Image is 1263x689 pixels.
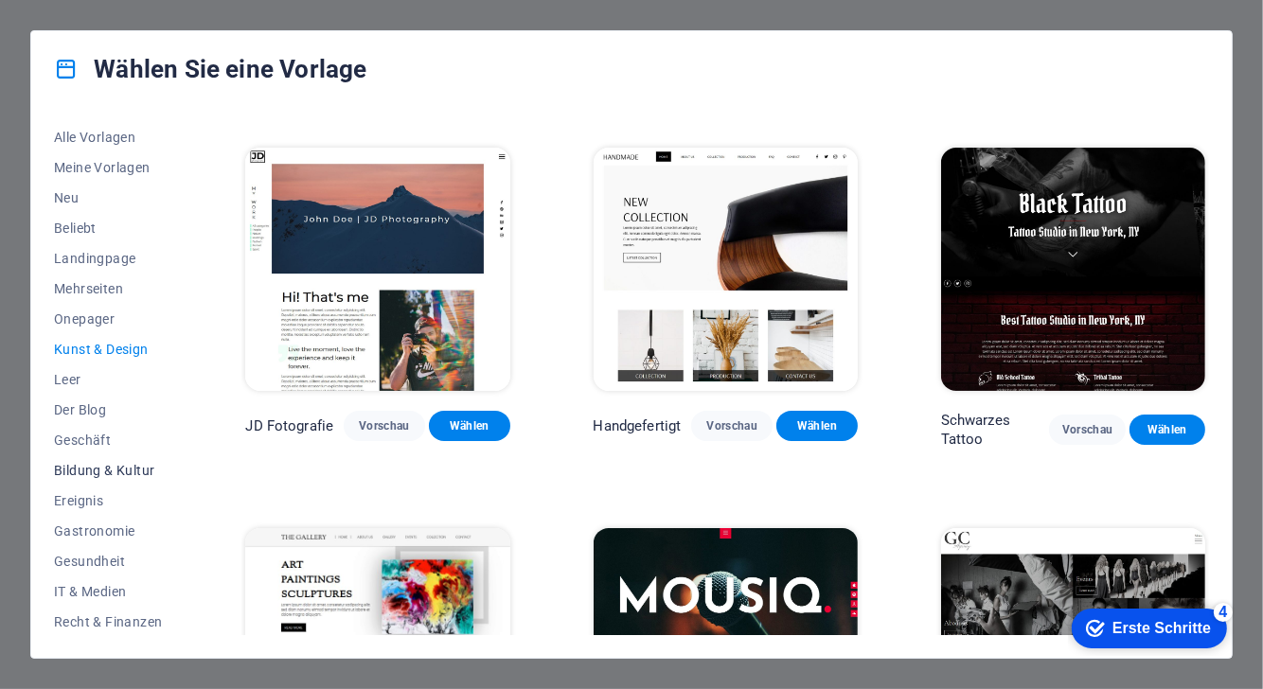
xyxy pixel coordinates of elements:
font: Mehrseiten [54,281,123,296]
font: Gastronomie [54,523,134,539]
font: Ereignis [54,493,103,508]
font: Alle Vorlagen [54,130,135,145]
button: Meine Vorlagen [54,152,162,183]
font: Wählen Sie eine Vorlage [94,55,366,83]
div: Erste Schritte 4 Artikel verbleiben, 20 % abgeschlossen [4,9,159,49]
button: Ereignis [54,486,162,516]
button: Gastronomie [54,516,162,546]
button: Neu [54,183,162,213]
button: Vorschau [344,411,425,441]
font: Wählen [1147,423,1187,436]
img: Handgefertigt [594,148,858,391]
button: Gesundheit [54,546,162,576]
font: 4 [151,5,160,21]
font: Wählen [797,419,837,433]
font: Recht & Finanzen [54,614,162,629]
font: Onepager [54,311,115,327]
button: Wählen [429,411,510,441]
font: Erste Schritte [44,21,143,37]
font: Der Blog [54,402,106,417]
button: Beliebt [54,213,162,243]
font: IT & Medien [54,584,126,599]
button: Vorschau [691,411,773,441]
button: Kunst & Design [54,334,162,364]
font: Landingpage [54,251,135,266]
button: Vorschau [1049,415,1125,445]
font: Vorschau [1062,423,1113,436]
font: Wählen [450,419,489,433]
font: JD Fotografie [245,417,333,434]
button: Der Blog [54,395,162,425]
img: Schwarzes Tattoo [941,148,1205,391]
font: Neu [54,190,79,205]
button: Onepager [54,304,162,334]
button: Geschäft [54,425,162,455]
button: Bildung & Kultur [54,455,162,486]
font: Beliebt [54,221,97,236]
font: Leer [54,372,81,387]
font: Meine Vorlagen [54,160,151,175]
img: JD Fotografie [245,148,509,391]
font: Kunst & Design [54,342,149,357]
font: Vorschau [359,419,410,433]
font: Geschäft [54,433,111,448]
button: Wählen [1130,415,1205,445]
font: Schwarzes Tattoo [941,412,1010,448]
button: Alle Vorlagen [54,122,162,152]
button: IT & Medien [54,576,162,607]
button: Wählen [776,411,858,441]
button: Mehrseiten [54,274,162,304]
button: Leer [54,364,162,395]
button: Landingpage [54,243,162,274]
font: Gesundheit [54,554,125,569]
font: Handgefertigt [594,417,682,434]
font: Bildung & Kultur [54,463,154,478]
button: Recht & Finanzen [54,607,162,637]
font: Vorschau [706,419,757,433]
